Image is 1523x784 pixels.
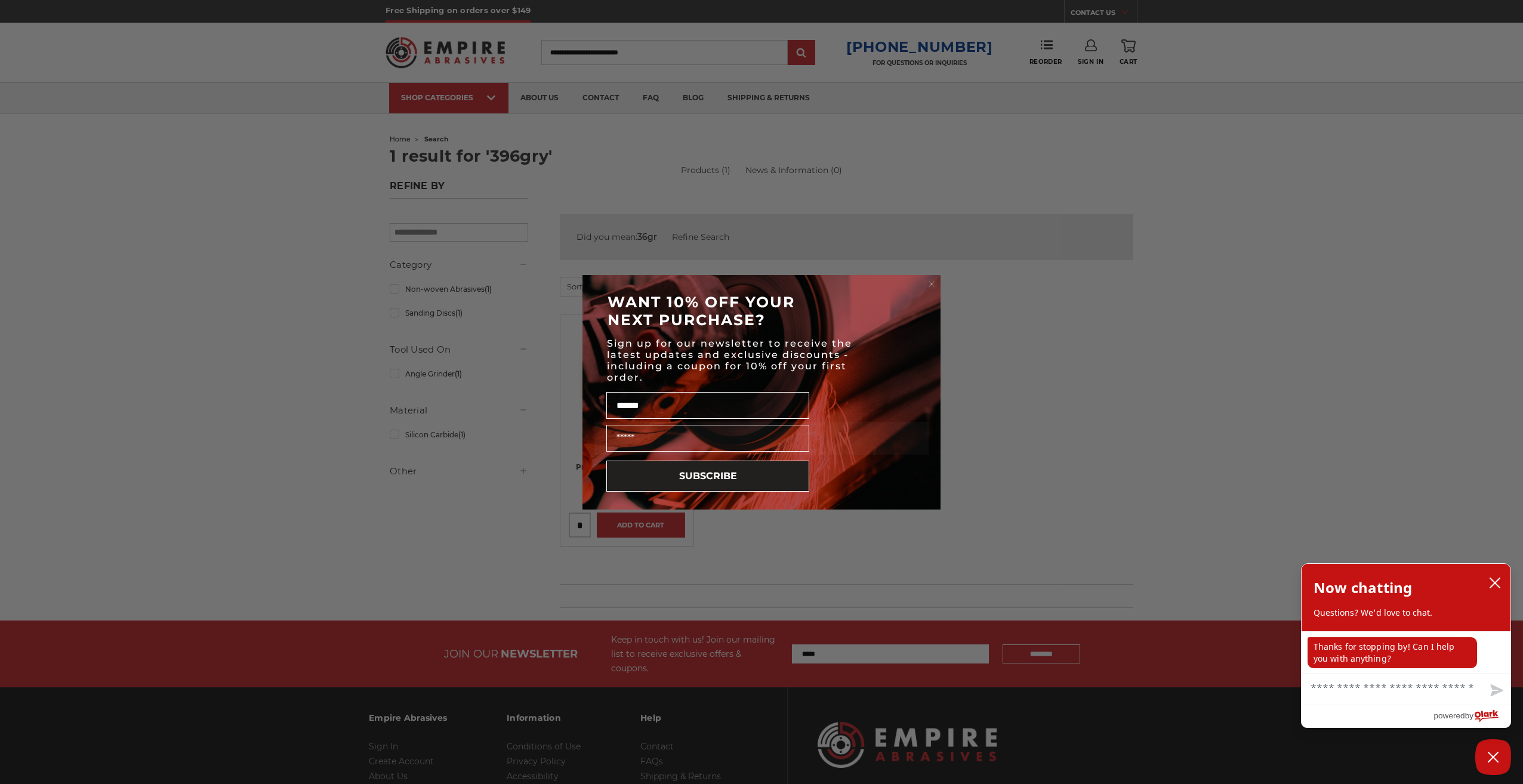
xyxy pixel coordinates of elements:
[1481,677,1510,705] button: Send message
[606,461,809,492] button: SUBSCRIBE
[1301,563,1511,728] div: olark chatbox
[1475,739,1511,775] button: Close Chatbox
[1302,631,1510,673] div: chat
[1308,637,1477,668] p: Thanks for stopping by! Can I help you with anything?
[1465,708,1473,723] span: by
[1433,708,1465,723] span: powered
[1485,574,1504,592] button: close chatbox
[1314,607,1499,619] p: Questions? We'd love to chat.
[1433,705,1510,727] a: Powered by Olark
[1314,576,1412,600] h2: Now chatting
[607,338,852,383] span: Sign up for our newsletter to receive the latest updates and exclusive discounts - including a co...
[606,425,809,452] input: Email
[608,293,795,329] span: WANT 10% OFF YOUR NEXT PURCHASE?
[926,278,938,290] button: Close dialog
